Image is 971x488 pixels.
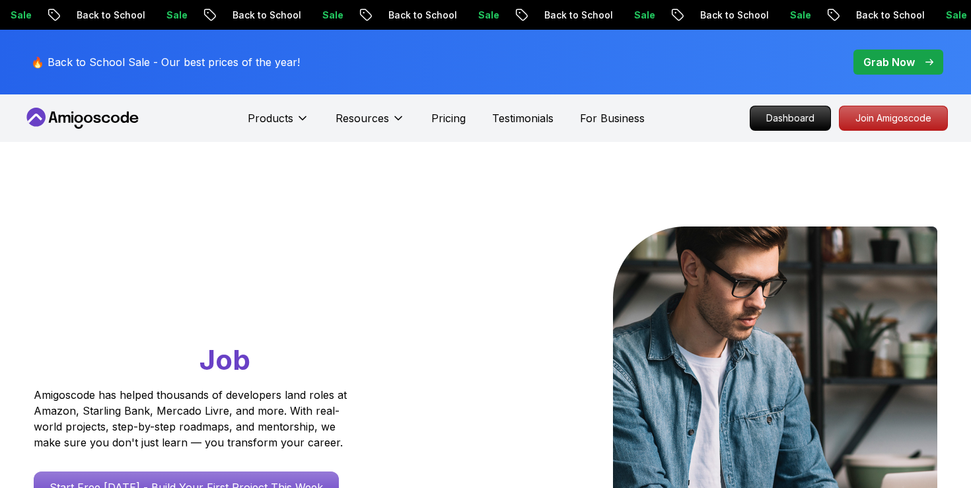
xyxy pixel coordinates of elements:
[359,9,449,22] p: Back to School
[248,110,309,137] button: Products
[336,110,389,126] p: Resources
[826,9,916,22] p: Back to School
[750,106,831,131] a: Dashboard
[604,9,647,22] p: Sale
[839,106,948,131] a: Join Amigoscode
[760,9,803,22] p: Sale
[47,9,137,22] p: Back to School
[336,110,405,137] button: Resources
[34,387,351,450] p: Amigoscode has helped thousands of developers land roles at Amazon, Starling Bank, Mercado Livre,...
[670,9,760,22] p: Back to School
[750,106,830,130] p: Dashboard
[863,54,915,70] p: Grab Now
[248,110,293,126] p: Products
[431,110,466,126] a: Pricing
[580,110,645,126] a: For Business
[137,9,179,22] p: Sale
[31,54,300,70] p: 🔥 Back to School Sale - Our best prices of the year!
[199,343,250,376] span: Job
[203,9,293,22] p: Back to School
[492,110,554,126] a: Testimonials
[449,9,491,22] p: Sale
[515,9,604,22] p: Back to School
[916,9,958,22] p: Sale
[293,9,335,22] p: Sale
[840,106,947,130] p: Join Amigoscode
[34,227,398,379] h1: Go From Learning to Hired: Master Java, Spring Boot & Cloud Skills That Get You the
